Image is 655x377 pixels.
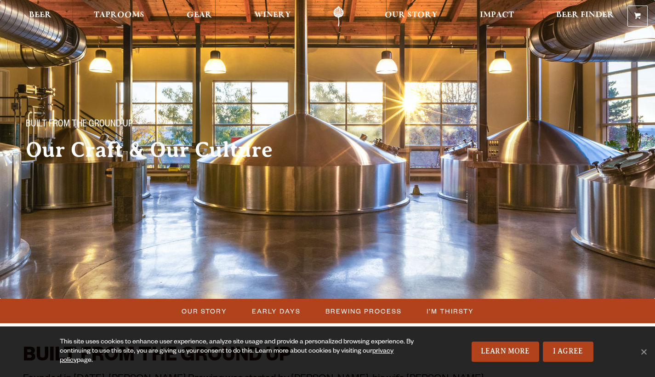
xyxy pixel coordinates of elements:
span: Brewing Process [326,304,402,318]
span: Our Story [182,304,228,318]
a: I’m Thirsty [421,304,479,318]
a: Our Story [177,304,232,318]
span: Built From The Ground Up [26,119,133,131]
a: Beer [23,6,57,27]
span: No [639,347,648,356]
a: I Agree [543,342,593,362]
span: Gear [187,11,212,19]
span: Beer [29,11,51,19]
a: Beer Finder [550,6,620,27]
a: Learn More [472,342,539,362]
a: Winery [248,6,297,27]
span: Winery [254,11,291,19]
div: This site uses cookies to enhance user experience, analyze site usage and provide a personalized ... [60,338,425,366]
a: Odell Home [321,6,356,27]
span: Impact [480,11,514,19]
a: Taprooms [88,6,150,27]
a: Impact [474,6,520,27]
a: Brewing Process [320,304,407,318]
h2: Our Craft & Our Culture [26,138,313,161]
span: Taprooms [94,11,144,19]
a: Early Days [247,304,306,318]
span: I’m Thirsty [427,304,474,318]
a: Our Story [379,6,444,27]
a: Gear [181,6,218,27]
span: Beer Finder [556,11,614,19]
span: Early Days [252,304,301,318]
span: Our Story [385,11,438,19]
